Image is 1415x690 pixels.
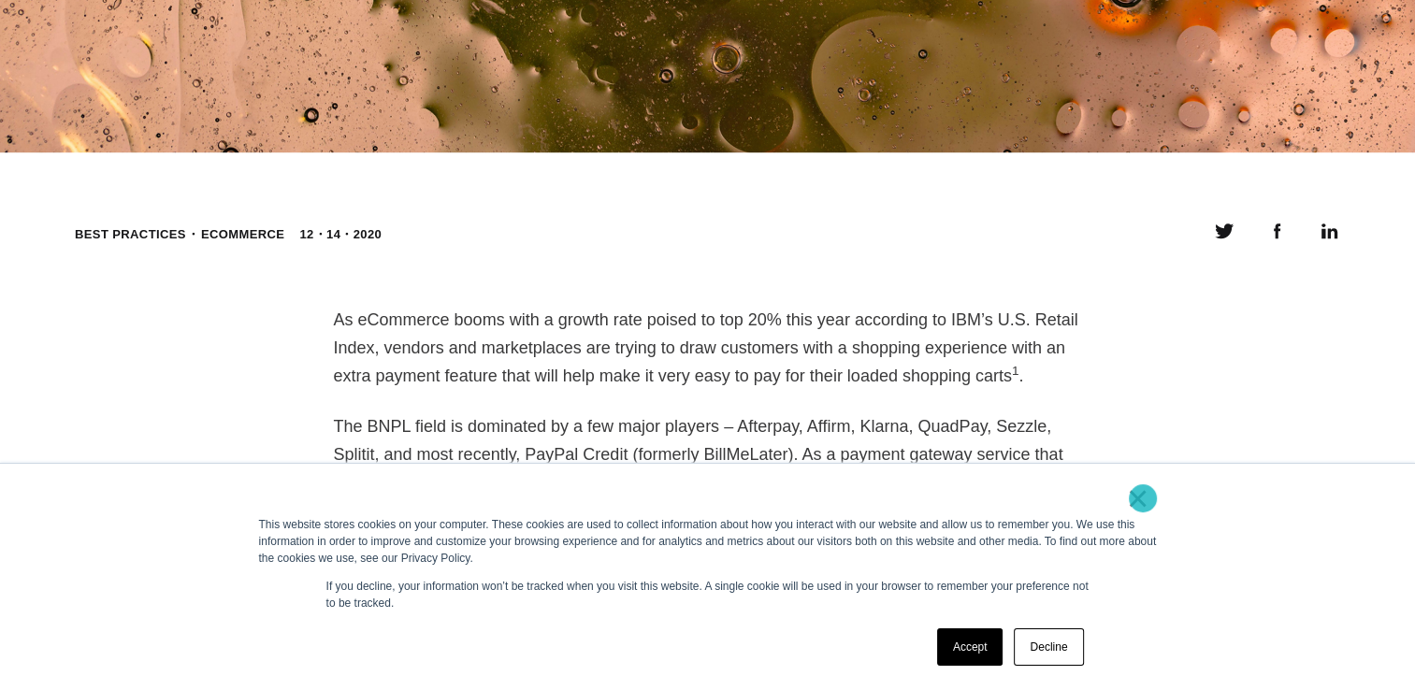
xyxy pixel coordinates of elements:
sup: 1 [1012,364,1019,378]
p: As eCommerce booms with a growth rate poised to top 20% this year according to IBM’s U.S. Retail ... [334,306,1082,390]
a: Accept [937,628,1003,666]
p: The BNPL field is dominated by a few major players – Afterpay, Affirm, Klarna, QuadPay, Sezzle, S... [334,412,1082,581]
p: If you decline, your information won’t be tracked when you visit this website. A single cookie wi... [326,578,1090,611]
a: Decline [1014,628,1083,666]
time: 12・14・2020 [299,225,382,244]
a: eCommerce [201,227,284,241]
div: This website stores cookies on your computer. These cookies are used to collect information about... [259,516,1157,567]
a: Best practices [75,227,186,241]
a: × [1127,490,1149,507]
